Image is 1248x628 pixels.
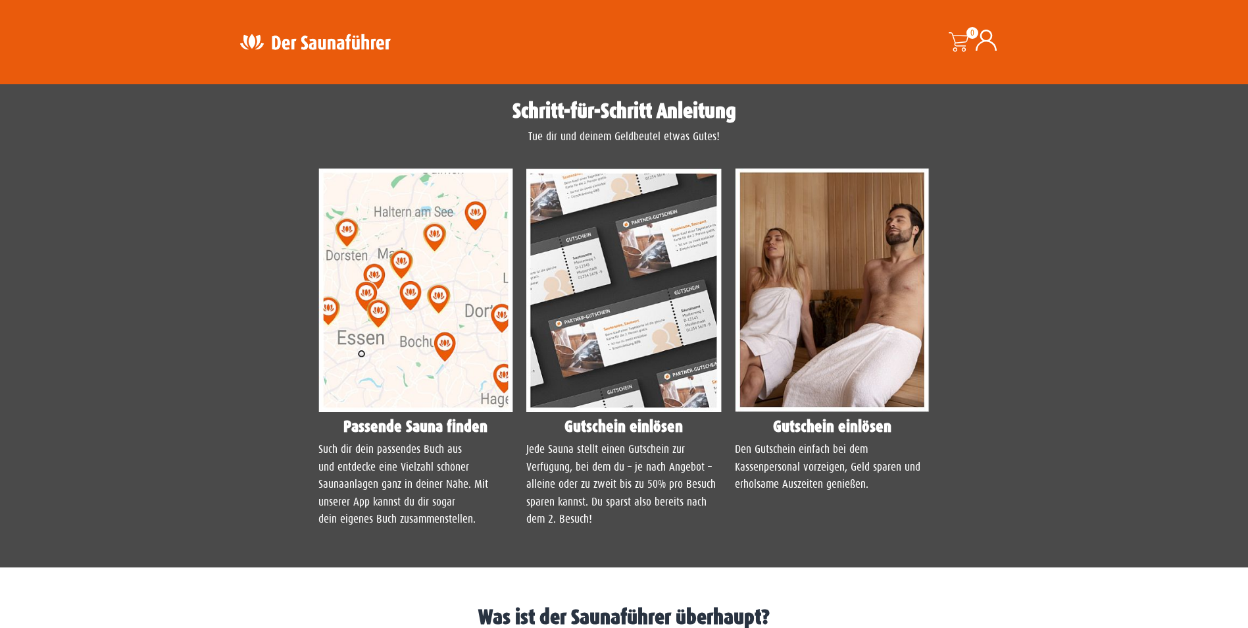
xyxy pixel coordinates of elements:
h4: Passende Sauna finden [318,419,514,434]
h1: Schritt-für-Schritt Anleitung [236,101,1012,122]
h4: Gutschein einlösen [735,419,930,434]
p: Such dir dein passendes Buch aus und entdecke eine Vielzahl schöner Saunaanlagen ganz in deiner N... [318,441,514,528]
h1: Was ist der Saunaführer überhaupt? [7,607,1241,628]
p: Tue dir und deinem Geldbeutel etwas Gutes! [236,128,1012,145]
p: Jede Sauna stellt einen Gutschein zur Verfügung, bei dem du – je nach Angebot – alleine oder zu z... [526,441,722,528]
p: Den Gutschein einfach bei dem Kassenpersonal vorzeigen, Geld sparen und erholsame Auszeiten genie... [735,441,930,493]
h4: Gutschein einlösen [526,419,722,434]
span: 0 [966,27,978,39]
